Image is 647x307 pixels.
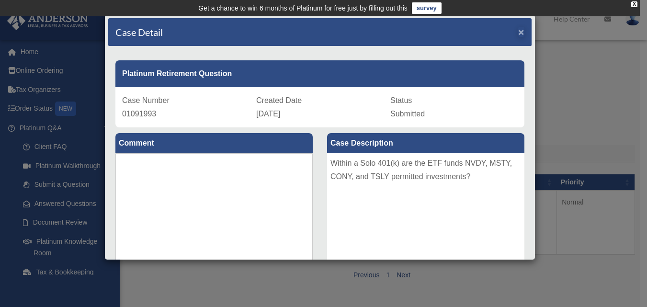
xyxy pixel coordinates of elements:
span: × [518,26,524,37]
label: Comment [115,133,313,153]
div: Get a chance to win 6 months of Platinum for free just by filling out this [198,2,408,14]
label: Case Description [327,133,524,153]
span: Submitted [390,110,425,118]
span: Status [390,96,412,104]
div: Platinum Retirement Question [115,60,524,87]
span: Case Number [122,96,170,104]
div: Within a Solo 401(k) are the ETF funds NVDY, MSTY, CONY, and TSLY permitted investments? [327,153,524,297]
span: [DATE] [256,110,280,118]
div: close [631,1,637,7]
button: Close [518,27,524,37]
span: 01091993 [122,110,156,118]
h4: Case Detail [115,25,163,39]
span: Created Date [256,96,302,104]
a: survey [412,2,442,14]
